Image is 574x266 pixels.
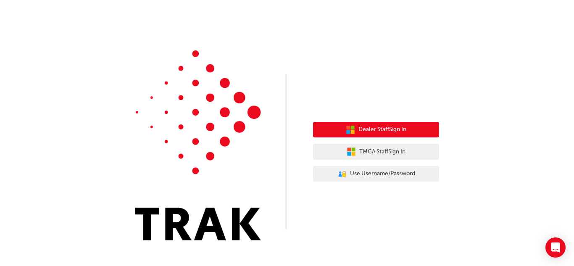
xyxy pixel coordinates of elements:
div: Open Intercom Messenger [545,237,566,258]
span: Use Username/Password [350,169,415,179]
button: TMCA StaffSign In [313,144,439,160]
button: Use Username/Password [313,166,439,182]
span: TMCA Staff Sign In [359,147,405,157]
img: Trak [135,50,261,240]
span: Dealer Staff Sign In [358,125,406,134]
button: Dealer StaffSign In [313,122,439,138]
